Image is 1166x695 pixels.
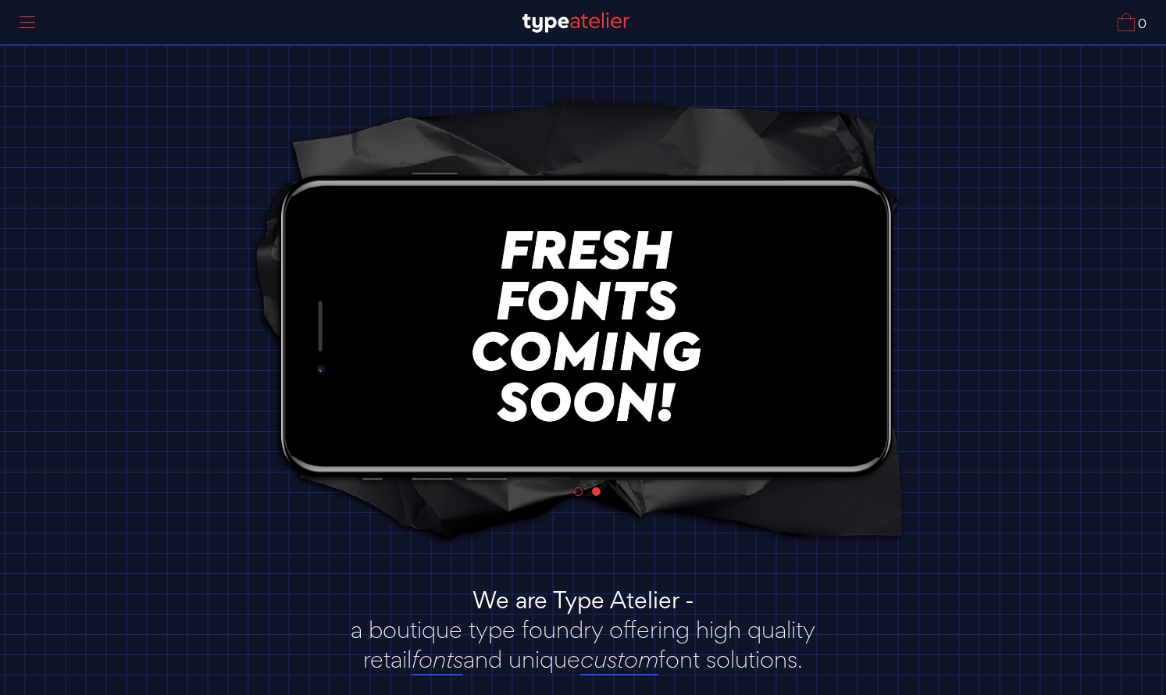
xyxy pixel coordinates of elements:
a: 0 [1118,13,1146,31]
strong: We are Type Atelier - [472,584,694,615]
img: TA_Logo.svg [522,12,629,33]
a: custom [580,644,658,675]
img: Fresh fonts coming soon! [356,195,818,454]
img: Cart_Icon.svg [1118,13,1135,31]
a: fonts [412,644,463,675]
a: 2 [592,487,601,496]
p: a boutique type foundry offering high quality retail and unique font solutions. [330,615,837,674]
a: 1 [574,487,583,496]
span: 0 [1135,18,1146,31]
